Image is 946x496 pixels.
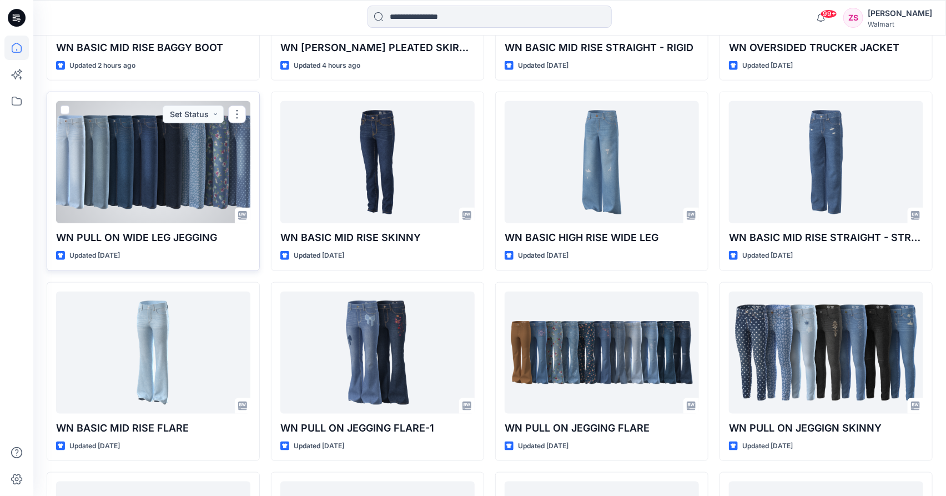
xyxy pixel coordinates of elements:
div: Walmart [868,20,932,28]
a: WN PULL ON WIDE LEG JEGGING [56,101,250,223]
p: Updated 2 hours ago [69,60,135,72]
p: WN BASIC MID RISE FLARE [56,420,250,436]
p: WN PULL ON JEGGING FLARE-1 [280,420,475,436]
div: ZS [843,8,863,28]
p: WN BASIC MID RISE BAGGY BOOT [56,40,250,56]
a: WN BASIC MID RISE SKINNY [280,101,475,223]
p: Updated [DATE] [69,250,120,262]
p: WN [PERSON_NAME] PLEATED SKIRT (JERSEY SHORTS) [280,40,475,56]
p: WN BASIC MID RISE SKINNY [280,230,475,246]
a: WN BASIC MID RISE STRAIGHT - STRETCH [729,101,923,223]
p: WN BASIC HIGH RISE WIDE LEG [505,230,699,246]
a: WN PULL ON JEGGIGN SKINNY [729,292,923,414]
p: Updated [DATE] [742,440,793,452]
p: Updated [DATE] [742,250,793,262]
p: WN PULL ON JEGGING FLARE [505,420,699,436]
p: Updated [DATE] [742,60,793,72]
p: Updated [DATE] [518,250,568,262]
a: WN BASIC MID RISE FLARE [56,292,250,414]
p: Updated [DATE] [518,440,568,452]
a: WN BASIC HIGH RISE WIDE LEG [505,101,699,223]
div: [PERSON_NAME] [868,7,932,20]
p: WN BASIC MID RISE STRAIGHT - STRETCH [729,230,923,246]
p: Updated [DATE] [294,250,344,262]
p: Updated [DATE] [518,60,568,72]
p: WN PULL ON WIDE LEG JEGGING [56,230,250,246]
p: Updated [DATE] [69,440,120,452]
p: WN PULL ON JEGGIGN SKINNY [729,420,923,436]
a: WN PULL ON JEGGING FLARE-1 [280,292,475,414]
p: Updated [DATE] [294,440,344,452]
p: Updated 4 hours ago [294,60,360,72]
a: WN PULL ON JEGGING FLARE [505,292,699,414]
p: WN BASIC MID RISE STRAIGHT - RIGID [505,40,699,56]
p: WN OVERSIDED TRUCKER JACKET [729,40,923,56]
span: 99+ [821,9,837,18]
